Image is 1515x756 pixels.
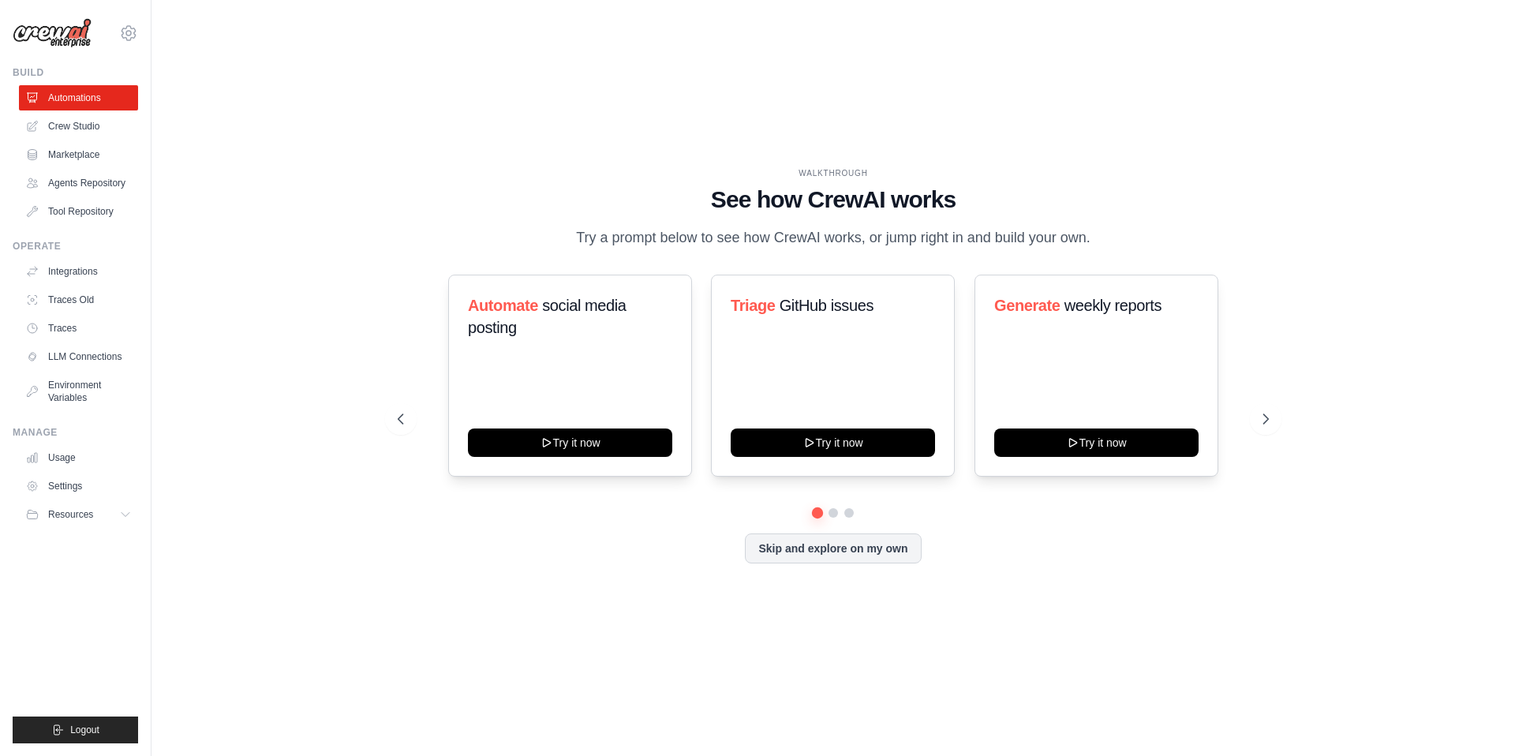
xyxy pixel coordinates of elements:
a: Automations [19,85,138,110]
button: Resources [19,502,138,527]
a: Traces Old [19,287,138,313]
span: Triage [731,297,776,314]
span: Resources [48,508,93,521]
div: WALKTHROUGH [398,167,1269,179]
button: Try it now [468,429,672,457]
span: social media posting [468,297,627,336]
button: Try it now [731,429,935,457]
a: Environment Variables [19,372,138,410]
span: Generate [994,297,1060,314]
h1: See how CrewAI works [398,185,1269,214]
button: Try it now [994,429,1199,457]
a: Marketplace [19,142,138,167]
div: Operate [13,240,138,253]
img: Logo [13,18,92,48]
button: Logout [13,717,138,743]
a: Traces [19,316,138,341]
span: Automate [468,297,538,314]
div: Manage [13,426,138,439]
div: Build [13,66,138,79]
span: weekly reports [1064,297,1161,314]
a: Tool Repository [19,199,138,224]
span: GitHub issues [780,297,873,314]
span: Logout [70,724,99,736]
a: Usage [19,445,138,470]
a: LLM Connections [19,344,138,369]
a: Agents Repository [19,170,138,196]
a: Integrations [19,259,138,284]
button: Skip and explore on my own [745,533,921,563]
p: Try a prompt below to see how CrewAI works, or jump right in and build your own. [568,226,1098,249]
a: Settings [19,473,138,499]
a: Crew Studio [19,114,138,139]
